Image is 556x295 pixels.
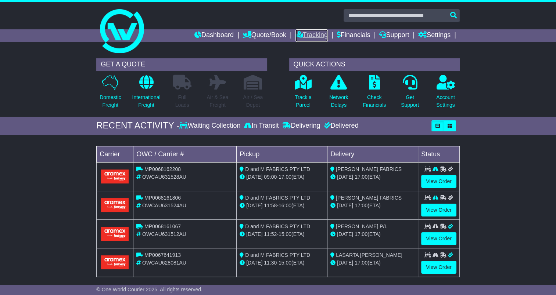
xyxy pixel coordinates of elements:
span: © One World Courier 2025. All rights reserved. [96,287,202,292]
a: View Order [421,175,456,188]
div: (ETA) [330,230,415,238]
a: Support [379,29,409,42]
div: - (ETA) [240,202,324,210]
span: [PERSON_NAME] FABRICS [336,195,402,201]
span: [DATE] [337,203,353,208]
span: 16:00 [279,203,291,208]
span: 17:00 [279,174,291,180]
span: D and M FABRICS PTY LTD [245,252,310,258]
div: - (ETA) [240,230,324,238]
span: OWCAU631528AU [142,174,186,180]
p: Get Support [401,94,419,109]
span: 15:00 [279,260,291,266]
span: MP0068162208 [144,166,181,172]
span: D and M FABRICS PTY LTD [245,166,310,172]
a: DomesticFreight [99,74,121,113]
span: OWCAU628081AU [142,260,186,266]
a: Tracking [295,29,328,42]
span: [PERSON_NAME] FABRICS [336,166,402,172]
span: 11:52 [264,231,277,237]
span: MP0067641913 [144,252,181,258]
p: Network Delays [329,94,348,109]
td: Delivery [327,146,418,162]
a: Financials [337,29,370,42]
span: 11:30 [264,260,277,266]
div: (ETA) [330,173,415,181]
div: (ETA) [330,259,415,267]
a: Settings [418,29,451,42]
a: View Order [421,261,456,274]
a: View Order [421,204,456,216]
a: AccountSettings [436,74,455,113]
img: Aramex.png [101,227,129,240]
span: OWCAU631512AU [142,231,186,237]
a: NetworkDelays [329,74,348,113]
a: GetSupport [401,74,419,113]
span: 11:58 [264,203,277,208]
a: Quote/Book [243,29,286,42]
p: Account Settings [436,94,455,109]
p: Full Loads [173,94,191,109]
img: Aramex.png [101,170,129,183]
span: OWCAU631524AU [142,203,186,208]
img: Aramex.png [101,198,129,212]
p: Air / Sea Depot [243,94,263,109]
td: Carrier [97,146,133,162]
div: (ETA) [330,202,415,210]
td: Status [418,146,460,162]
span: 17:00 [355,231,367,237]
span: 17:00 [355,174,367,180]
span: [PERSON_NAME] P/L [336,223,387,229]
p: Check Financials [363,94,386,109]
span: [DATE] [246,174,262,180]
div: Delivering [280,122,322,130]
span: D and M FABRICS PTY LTD [245,195,310,201]
a: CheckFinancials [362,74,386,113]
td: Pickup [237,146,327,162]
div: QUICK ACTIONS [289,58,460,71]
span: MP0068161806 [144,195,181,201]
div: Delivered [322,122,358,130]
a: Dashboard [194,29,234,42]
p: Track a Parcel [295,94,312,109]
a: Track aParcel [294,74,312,113]
p: Air & Sea Freight [207,94,228,109]
div: - (ETA) [240,259,324,267]
td: OWC / Carrier # [133,146,237,162]
span: [DATE] [337,174,353,180]
span: [DATE] [246,203,262,208]
span: 17:00 [355,203,367,208]
span: [DATE] [246,231,262,237]
span: 15:00 [279,231,291,237]
span: [DATE] [246,260,262,266]
span: [DATE] [337,231,353,237]
div: GET A QUOTE [96,58,267,71]
p: Domestic Freight [100,94,121,109]
span: [DATE] [337,260,353,266]
div: In Transit [242,122,280,130]
p: International Freight [132,94,160,109]
img: Aramex.png [101,255,129,269]
a: InternationalFreight [132,74,161,113]
div: RECENT ACTIVITY - [96,120,179,131]
div: Waiting Collection [179,122,242,130]
span: 17:00 [355,260,367,266]
span: LASARTA [PERSON_NAME] [336,252,402,258]
span: D and M FABRICS PTY LTD [245,223,310,229]
span: 09:00 [264,174,277,180]
div: - (ETA) [240,173,324,181]
span: MP0068161067 [144,223,181,229]
a: View Order [421,232,456,245]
